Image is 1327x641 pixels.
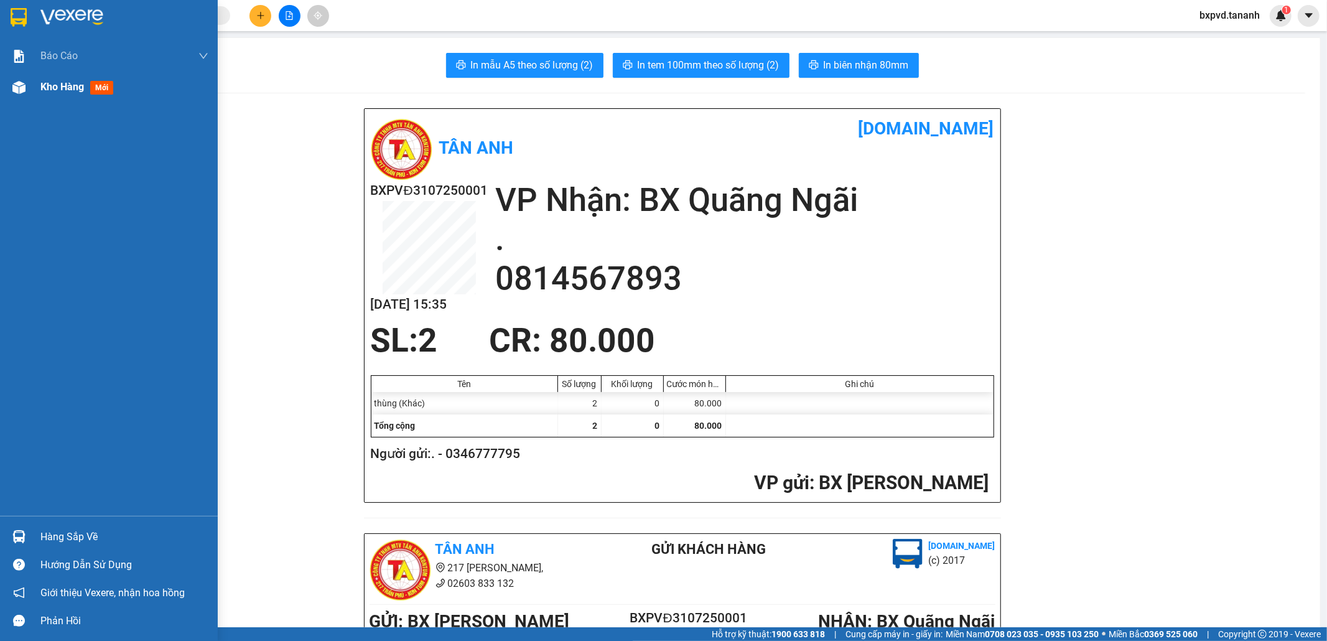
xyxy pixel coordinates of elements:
[1102,632,1106,637] span: ⚪️
[375,421,416,431] span: Tổng cộng
[834,627,836,641] span: |
[12,530,26,543] img: warehouse-icon
[712,627,825,641] span: Hỗ trợ kỹ thuật:
[605,379,660,389] div: Khối lượng
[1258,630,1267,639] span: copyright
[371,118,433,180] img: logo.jpg
[13,615,25,627] span: message
[198,51,208,61] span: down
[638,57,780,73] span: In tem 100mm theo số lượng (2)
[655,421,660,431] span: 0
[371,294,488,315] h2: [DATE] 15:35
[13,559,25,571] span: question-circle
[630,608,735,629] h2: BXPVĐ3107250001
[1207,627,1209,641] span: |
[664,392,726,414] div: 80.000
[1275,10,1287,21] img: icon-new-feature
[729,379,990,389] div: Ghi chú
[495,259,994,298] h2: 0814567893
[799,53,919,78] button: printerIn biên nhận 80mm
[771,629,825,639] strong: 1900 633 818
[419,321,438,360] span: 2
[929,553,995,568] li: (c) 2017
[845,627,943,641] span: Cung cấp máy in - giấy in:
[471,57,594,73] span: In mẫu A5 theo số lượng (2)
[1144,629,1198,639] strong: 0369 525 060
[985,629,1099,639] strong: 0708 023 035 - 0935 103 250
[13,587,25,599] span: notification
[40,556,208,574] div: Hướng dẫn sử dụng
[40,528,208,546] div: Hàng sắp về
[446,53,603,78] button: printerIn mẫu A5 theo số lượng (2)
[1298,5,1320,27] button: caret-down
[602,392,664,414] div: 0
[40,81,84,93] span: Kho hàng
[285,11,294,20] span: file-add
[375,379,554,389] div: Tên
[370,560,601,576] li: 217 [PERSON_NAME],
[435,541,495,557] b: Tân Anh
[929,541,995,551] b: [DOMAIN_NAME]
[370,539,432,601] img: logo.jpg
[435,578,445,588] span: phone
[809,60,819,72] span: printer
[456,60,466,72] span: printer
[824,57,909,73] span: In biên nhận 80mm
[439,138,514,158] b: Tân Anh
[818,611,995,632] b: NHẬN : BX Quãng Ngãi
[314,11,322,20] span: aim
[695,421,722,431] span: 80.000
[371,180,488,201] h2: BXPVĐ3107250001
[859,118,994,139] b: [DOMAIN_NAME]
[12,50,26,63] img: solution-icon
[370,611,570,632] b: GỬI : BX [PERSON_NAME]
[40,48,78,63] span: Báo cáo
[558,392,602,414] div: 2
[613,53,789,78] button: printerIn tem 100mm theo số lượng (2)
[371,470,989,496] h2: : BX [PERSON_NAME]
[90,81,113,95] span: mới
[651,541,766,557] b: Gửi khách hàng
[371,392,558,414] div: thùng (Khác)
[371,321,419,360] span: SL:
[307,5,329,27] button: aim
[1284,6,1288,14] span: 1
[40,585,185,601] span: Giới thiệu Vexere, nhận hoa hồng
[1190,7,1270,23] span: bxpvd.tananh
[256,11,265,20] span: plus
[371,444,989,464] h2: Người gửi: . - 0346777795
[495,220,994,259] h2: .
[1282,6,1291,14] sup: 1
[279,5,300,27] button: file-add
[12,81,26,94] img: warehouse-icon
[893,539,923,569] img: logo.jpg
[370,576,601,591] li: 02603 833 132
[1303,10,1315,21] span: caret-down
[755,472,810,494] span: VP gửi
[946,627,1099,641] span: Miền Nam
[495,180,994,220] h2: VP Nhận: BX Quãng Ngãi
[593,421,598,431] span: 2
[249,5,271,27] button: plus
[623,60,633,72] span: printer
[435,563,445,573] span: environment
[561,379,598,389] div: Số lượng
[40,612,208,630] div: Phản hồi
[489,321,655,360] span: CR : 80.000
[11,8,27,27] img: logo-vxr
[667,379,722,389] div: Cước món hàng
[1109,627,1198,641] span: Miền Bắc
